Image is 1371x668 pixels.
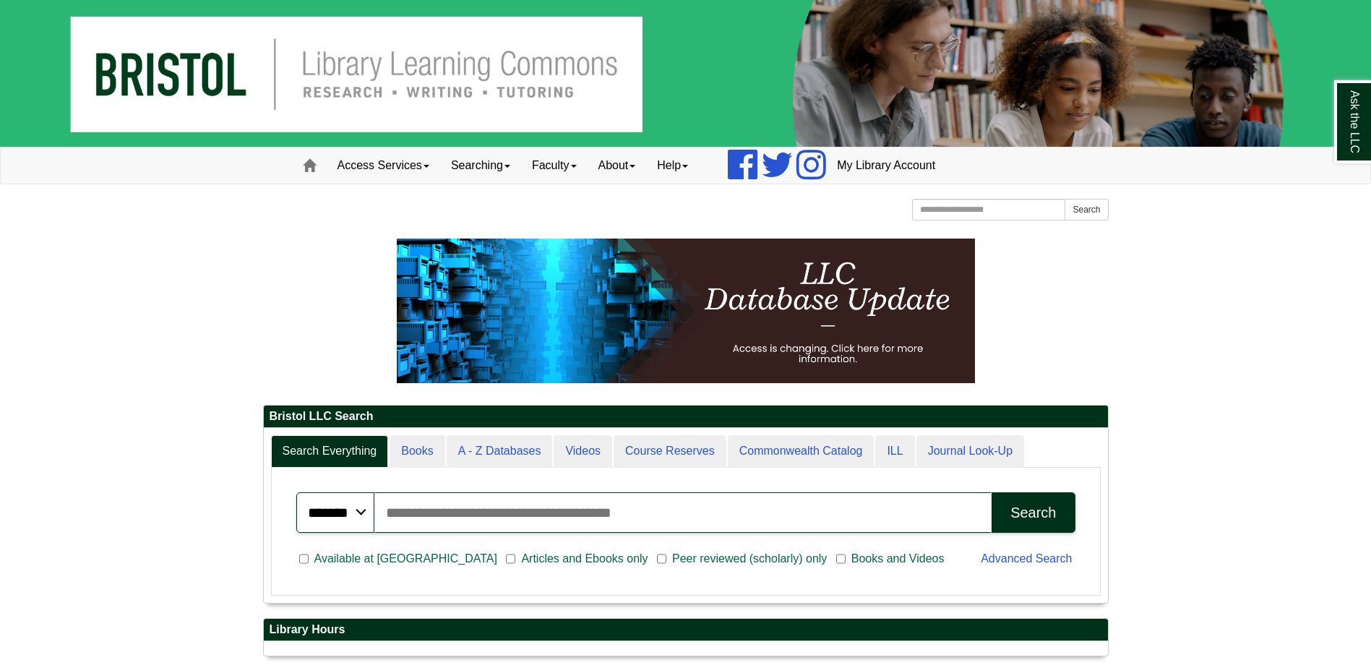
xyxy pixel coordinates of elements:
[440,147,521,184] a: Searching
[728,435,874,468] a: Commonwealth Catalog
[657,552,666,565] input: Peer reviewed (scholarly) only
[390,435,444,468] a: Books
[447,435,553,468] a: A - Z Databases
[588,147,647,184] a: About
[264,406,1108,428] h2: Bristol LLC Search
[521,147,588,184] a: Faculty
[264,619,1108,641] h2: Library Hours
[666,550,833,568] span: Peer reviewed (scholarly) only
[309,550,503,568] span: Available at [GEOGRAPHIC_DATA]
[916,435,1024,468] a: Journal Look-Up
[515,550,653,568] span: Articles and Ebooks only
[836,552,846,565] input: Books and Videos
[1010,505,1056,521] div: Search
[614,435,726,468] a: Course Reserves
[846,550,950,568] span: Books and Videos
[992,492,1075,533] button: Search
[826,147,946,184] a: My Library Account
[554,435,612,468] a: Videos
[271,435,389,468] a: Search Everything
[875,435,914,468] a: ILL
[327,147,440,184] a: Access Services
[646,147,699,184] a: Help
[1065,199,1108,220] button: Search
[506,552,515,565] input: Articles and Ebooks only
[981,552,1072,565] a: Advanced Search
[397,239,975,383] img: HTML tutorial
[299,552,309,565] input: Available at [GEOGRAPHIC_DATA]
